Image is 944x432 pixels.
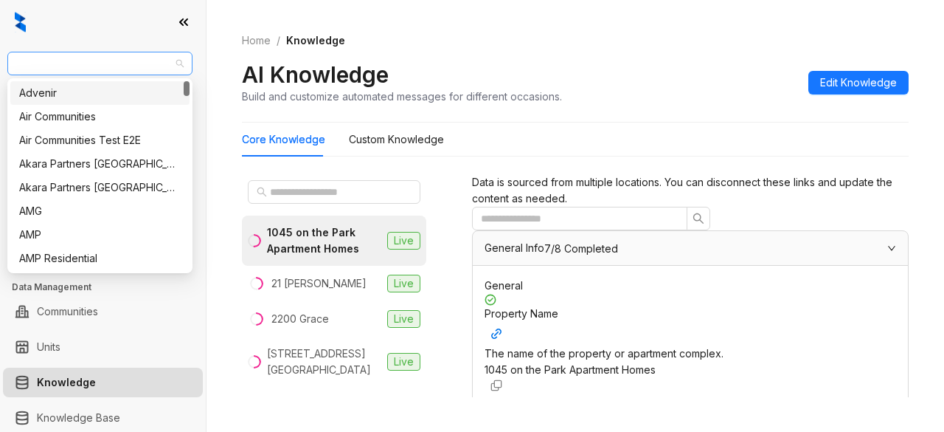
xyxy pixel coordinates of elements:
[3,297,203,326] li: Communities
[19,250,181,267] div: AMP Residential
[19,179,181,196] div: Akara Partners [GEOGRAPHIC_DATA]
[10,81,190,105] div: Advenir
[349,131,444,148] div: Custom Knowledge
[820,75,897,91] span: Edit Knowledge
[3,332,203,362] li: Units
[544,244,618,254] span: 7/8 Completed
[3,233,203,263] li: Collections
[37,297,98,326] a: Communities
[19,156,181,172] div: Akara Partners [GEOGRAPHIC_DATA]
[15,12,26,32] img: logo
[3,198,203,227] li: Leasing
[808,71,909,95] button: Edit Knowledge
[10,199,190,223] div: AMG
[887,244,896,253] span: expanded
[10,152,190,176] div: Akara Partners Nashville
[19,132,181,148] div: Air Communities Test E2E
[239,32,274,49] a: Home
[271,275,367,292] div: 21 [PERSON_NAME]
[10,223,190,247] div: AMP
[10,176,190,199] div: Akara Partners Phoenix
[10,128,190,152] div: Air Communities Test E2E
[387,275,420,292] span: Live
[485,363,656,376] span: 1045 on the Park Apartment Homes
[3,368,203,397] li: Knowledge
[485,241,544,254] span: General Info
[473,231,908,265] div: General Info7/8 Completed
[267,224,381,257] div: 1045 on the Park Apartment Homes
[19,85,181,101] div: Advenir
[37,368,96,397] a: Knowledge
[16,52,184,75] span: Air Communities
[387,232,420,250] span: Live
[10,247,190,270] div: AMP Residential
[242,131,325,148] div: Core Knowledge
[257,187,267,197] span: search
[19,109,181,125] div: Air Communities
[3,99,203,128] li: Leads
[12,281,206,294] h3: Data Management
[485,279,523,292] span: General
[485,306,896,346] div: Property Name
[485,346,896,362] div: The name of the property or apartment complex.
[242,89,562,104] div: Build and customize automated messages for different occasions.
[286,34,345,47] span: Knowledge
[3,134,203,164] li: Calendar
[472,174,909,207] div: Data is sourced from multiple locations. You can disconnect these links and update the content as...
[19,227,181,243] div: AMP
[19,203,181,219] div: AMG
[387,353,420,371] span: Live
[693,213,704,224] span: search
[10,105,190,128] div: Air Communities
[267,346,381,378] div: [STREET_ADDRESS][GEOGRAPHIC_DATA]
[37,332,60,362] a: Units
[271,311,329,327] div: 2200 Grace
[242,61,389,89] h2: AI Knowledge
[387,310,420,328] span: Live
[277,32,280,49] li: /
